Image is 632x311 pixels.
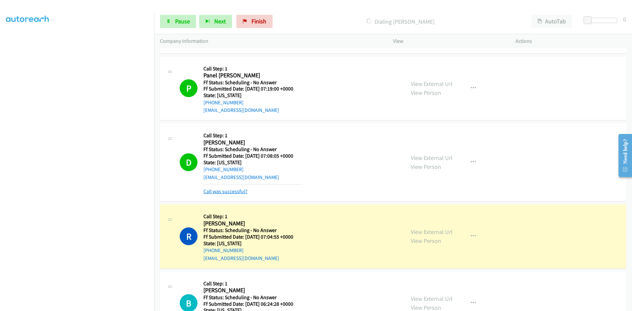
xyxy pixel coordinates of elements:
[613,129,632,182] iframe: Resource Center
[203,255,279,261] a: [EMAIL_ADDRESS][DOMAIN_NAME]
[203,65,302,72] h5: Call Step: 1
[203,240,302,247] h5: State: [US_STATE]
[587,18,617,23] div: Delay between calls (in seconds)
[203,132,302,139] h5: Call Step: 1
[203,86,302,92] h5: Ff Submitted Date: [DATE] 07:19:00 +0000
[203,174,279,180] a: [EMAIL_ADDRESS][DOMAIN_NAME]
[203,234,302,240] h5: Ff Submitted Date: [DATE] 07:04:55 +0000
[281,17,519,26] p: Dialing [PERSON_NAME]
[411,295,453,302] a: View External Url
[203,280,302,287] h5: Call Step: 1
[203,301,302,307] h5: Ff Submitted Date: [DATE] 06:24:28 +0000
[411,80,453,88] a: View External Url
[175,17,190,25] span: Pause
[203,79,302,86] h5: Ff Status: Scheduling - No Answer
[180,227,197,245] h1: R
[251,17,266,25] span: Finish
[203,166,244,172] a: [PHONE_NUMBER]
[515,37,626,45] p: Actions
[203,287,302,294] h2: [PERSON_NAME]
[236,15,273,28] a: Finish
[411,228,453,236] a: View External Url
[160,15,196,28] a: Pause
[199,15,232,28] button: Next
[214,17,226,25] span: Next
[623,15,626,24] div: 0
[203,220,302,227] h2: [PERSON_NAME]
[180,153,197,171] h1: D
[203,227,302,234] h5: Ff Status: Scheduling - No Answer
[531,15,572,28] button: AutoTab
[203,146,302,153] h5: Ff Status: Scheduling - No Answer
[411,154,453,162] a: View External Url
[203,99,244,106] a: [PHONE_NUMBER]
[180,79,197,97] h1: P
[203,153,302,159] h5: Ff Submitted Date: [DATE] 07:08:05 +0000
[203,107,279,113] a: [EMAIL_ADDRESS][DOMAIN_NAME]
[203,92,302,99] h5: State: [US_STATE]
[203,139,302,146] h2: [PERSON_NAME]
[203,213,302,220] h5: Call Step: 1
[203,294,302,301] h5: Ff Status: Scheduling - No Answer
[203,247,244,253] a: [PHONE_NUMBER]
[393,37,504,45] p: View
[411,89,441,96] a: View Person
[160,37,381,45] p: Company Information
[203,159,302,166] h5: State: [US_STATE]
[411,163,441,170] a: View Person
[203,188,248,194] a: Call was successful?
[203,72,302,79] h2: Panel [PERSON_NAME]
[411,237,441,245] a: View Person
